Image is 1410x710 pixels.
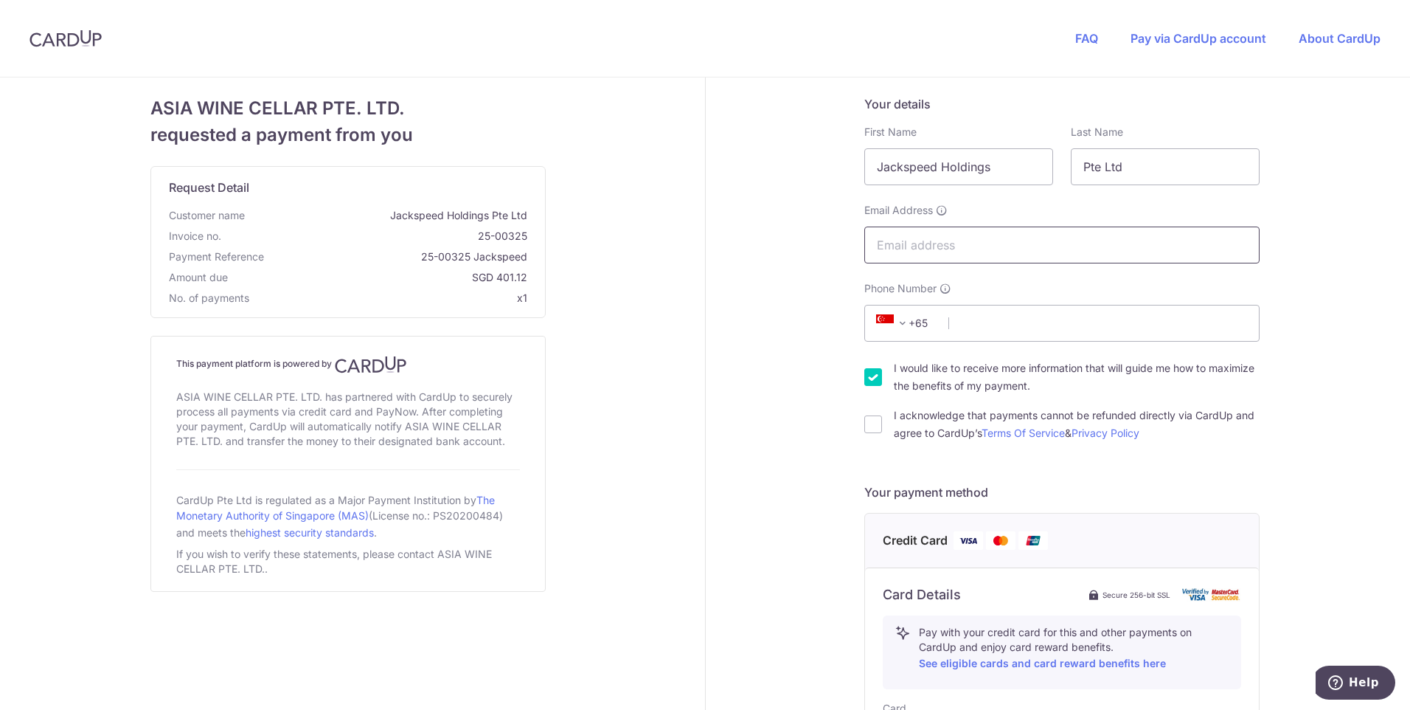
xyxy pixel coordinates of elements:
input: Email address [864,227,1260,263]
span: x1 [517,292,527,304]
div: If you wish to verify these statements, please contact ASIA WINE CELLAR PTE. LTD.. [176,544,520,579]
p: Pay with your credit card for this and other payments on CardUp and enjoy card reward benefits. [919,625,1229,672]
span: translation missing: en.payment_reference [169,250,264,263]
label: I acknowledge that payments cannot be refunded directly via CardUp and agree to CardUp’s & [894,407,1260,442]
img: Union Pay [1018,531,1048,550]
img: Visa [954,531,983,550]
img: CardUp [335,356,407,373]
a: highest security standards [246,526,374,539]
span: +65 [872,314,938,332]
a: Pay via CardUp account [1131,31,1266,46]
h6: Card Details [883,586,961,604]
a: Privacy Policy [1072,427,1139,439]
span: SGD 401.12 [234,270,527,285]
span: Email Address [864,203,933,218]
span: Secure 256-bit SSL [1102,589,1170,601]
img: Mastercard [986,531,1015,550]
h5: Your payment method [864,483,1260,501]
span: Jackspeed Holdings Pte Ltd [251,208,527,223]
a: FAQ [1075,31,1098,46]
label: Last Name [1071,125,1123,139]
span: 25-00325 Jackspeed [270,249,527,264]
label: I would like to receive more information that will guide me how to maximize the benefits of my pa... [894,359,1260,395]
span: translation missing: en.request_detail [169,180,249,195]
span: +65 [876,314,911,332]
h5: Your details [864,95,1260,113]
a: See eligible cards and card reward benefits here [919,657,1166,669]
span: Phone Number [864,281,937,296]
div: CardUp Pte Ltd is regulated as a Major Payment Institution by (License no.: PS20200484) and meets... [176,488,520,544]
span: ASIA WINE CELLAR PTE. LTD. [150,95,546,122]
span: 25-00325 [227,229,527,244]
input: Last name [1071,148,1260,185]
span: Amount due [169,270,228,285]
h4: This payment platform is powered by [176,356,520,373]
div: ASIA WINE CELLAR PTE. LTD. has partnered with CardUp to securely process all payments via credit ... [176,387,520,452]
a: Terms Of Service [982,427,1065,439]
a: About CardUp [1299,31,1381,46]
img: card secure [1182,588,1241,601]
span: Credit Card [883,531,948,550]
label: First Name [864,125,917,139]
iframe: Opens a widget where you can find more information [1316,666,1395,703]
span: No. of payments [169,291,249,306]
input: First name [864,148,1053,185]
img: CardUp [29,30,102,47]
span: Invoice no. [169,229,221,244]
span: Customer name [169,208,245,223]
span: requested a payment from you [150,122,546,148]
